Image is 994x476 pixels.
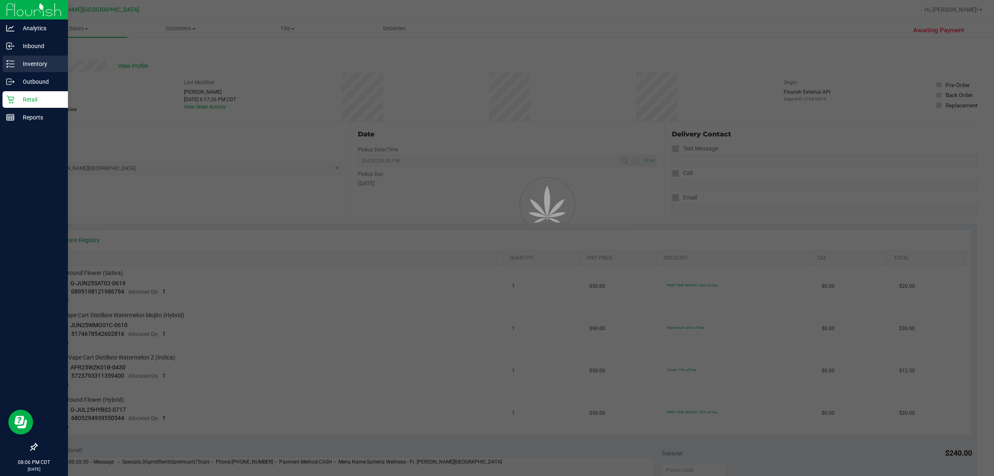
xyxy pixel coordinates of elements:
[8,410,33,435] iframe: Resource center
[6,60,14,68] inline-svg: Inventory
[14,77,64,87] p: Outbound
[14,23,64,33] p: Analytics
[6,113,14,121] inline-svg: Reports
[6,78,14,86] inline-svg: Outbound
[14,41,64,51] p: Inbound
[4,459,64,466] p: 08:06 PM CDT
[14,112,64,122] p: Reports
[14,59,64,69] p: Inventory
[6,42,14,50] inline-svg: Inbound
[4,466,64,472] p: [DATE]
[6,24,14,32] inline-svg: Analytics
[14,95,64,104] p: Retail
[6,95,14,104] inline-svg: Retail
